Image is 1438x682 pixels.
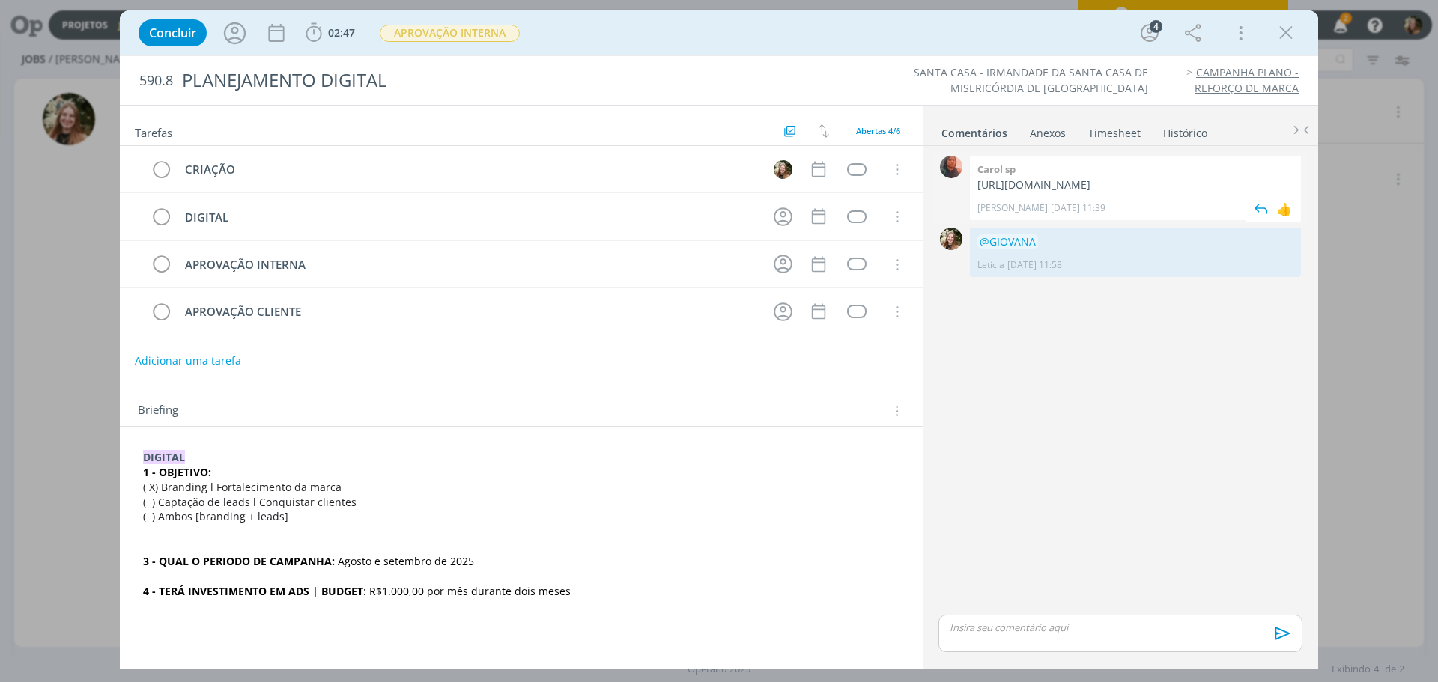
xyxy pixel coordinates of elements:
[338,554,474,568] span: Agosto e setembro de 2025
[178,160,759,179] div: CRIAÇÃO
[1195,65,1299,94] a: CAMPANHA PLANO - REFORÇO DE MARCA
[363,584,571,598] span: : R$1.000,00 por mês durante dois meses
[302,21,359,45] button: 02:47
[143,495,357,509] span: ( ) Captação de leads l Conquistar clientes
[977,162,1016,176] b: Carol sp
[914,65,1148,94] a: SANTA CASA - IRMANDADE DA SANTA CASA DE MISERICÓRDIA DE [GEOGRAPHIC_DATA]
[120,10,1318,669] div: dialog
[176,62,810,99] div: PLANEJAMENTO DIGITAL
[178,208,759,227] div: DIGITAL
[1138,21,1162,45] button: 4
[977,177,1293,192] p: [URL][DOMAIN_NAME]
[1162,119,1208,141] a: Histórico
[143,465,211,479] strong: 1 - OBJETIVO:
[178,302,759,321] div: APROVAÇÃO CLIENTE
[1030,126,1066,141] div: Anexos
[940,156,962,178] img: C
[178,255,759,274] div: APROVAÇÃO INTERNA
[143,584,363,598] strong: 4 - TERÁ INVESTIMENTO EM ADS | BUDGET
[134,347,242,374] button: Adicionar uma tarefa
[143,480,342,494] span: ( X) Branding l Fortalecimento da marca
[143,450,185,464] strong: DIGITAL
[380,25,520,42] span: APROVAÇÃO INTERNA
[774,160,792,179] img: L
[1250,198,1272,220] img: answer.svg
[328,25,355,40] span: 02:47
[1087,119,1141,141] a: Timesheet
[819,124,829,138] img: arrow-down-up.svg
[1150,20,1162,33] div: 4
[1007,258,1062,272] span: [DATE] 11:58
[135,122,172,140] span: Tarefas
[856,125,900,136] span: Abertas 4/6
[980,234,1036,249] span: @GIOVANA
[1277,200,1292,218] div: 👍
[143,554,335,568] strong: 3 - QUAL O PERIODO DE CAMPANHA:
[379,24,521,43] button: APROVAÇÃO INTERNA
[1051,201,1105,215] span: [DATE] 11:39
[139,19,207,46] button: Concluir
[139,73,173,89] span: 590.8
[771,158,794,180] button: L
[940,228,962,250] img: L
[143,509,288,523] span: ( ) Ambos [branding + leads]
[977,201,1048,215] p: [PERSON_NAME]
[941,119,1008,141] a: Comentários
[149,27,196,39] span: Concluir
[977,258,1004,272] p: Letícia
[138,401,178,421] span: Briefing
